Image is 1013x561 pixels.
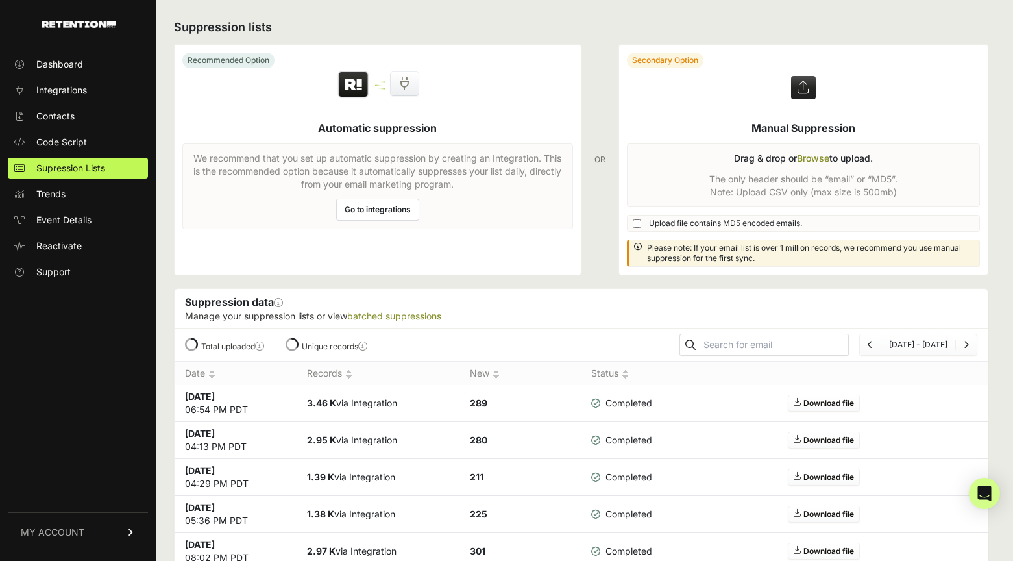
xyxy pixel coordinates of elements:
li: [DATE] - [DATE] [881,340,955,350]
span: Trends [36,188,66,201]
h5: Automatic suppression [318,120,437,136]
img: no_sort-eaf950dc5ab64cae54d48a5578032e96f70b2ecb7d747501f34c8f2db400fb66.gif [208,369,215,379]
a: Previous [868,340,873,349]
a: Download file [788,395,860,412]
img: Retention.com [42,21,116,28]
span: Dashboard [36,58,83,71]
a: Reactivate [8,236,148,256]
input: Upload file contains MD5 encoded emails. [633,219,641,228]
span: Completed [591,434,652,447]
div: Suppression data [175,289,988,328]
a: Download file [788,543,860,560]
input: Search for email [701,336,848,354]
strong: 211 [470,471,483,482]
strong: [DATE] [185,539,215,550]
span: Contacts [36,110,75,123]
h2: Suppression lists [174,18,988,36]
img: no_sort-eaf950dc5ab64cae54d48a5578032e96f70b2ecb7d747501f34c8f2db400fb66.gif [345,369,352,379]
td: via Integration [297,385,459,422]
a: Support [8,262,148,282]
div: Open Intercom Messenger [969,478,1000,509]
a: Download file [788,432,860,449]
span: MY ACCOUNT [21,526,84,539]
strong: [DATE] [185,502,215,513]
a: Supression Lists [8,158,148,179]
td: via Integration [297,459,459,496]
a: Dashboard [8,54,148,75]
div: Recommended Option [182,53,275,68]
strong: 225 [470,508,487,519]
a: Integrations [8,80,148,101]
img: integration [375,84,385,86]
label: Unique records [302,342,367,351]
td: 04:29 PM PDT [175,459,297,496]
nav: Page navigation [859,334,977,356]
span: Completed [591,545,652,558]
a: Download file [788,469,860,486]
strong: 280 [470,434,487,445]
img: integration [375,81,385,83]
strong: [DATE] [185,465,215,476]
a: Trends [8,184,148,205]
strong: 289 [470,397,487,408]
a: Next [964,340,969,349]
label: Total uploaded [201,342,264,351]
span: Event Details [36,214,92,227]
strong: [DATE] [185,428,215,439]
img: Retention [337,71,370,99]
a: Code Script [8,132,148,153]
img: no_sort-eaf950dc5ab64cae54d48a5578032e96f70b2ecb7d747501f34c8f2db400fb66.gif [493,369,500,379]
span: Supression Lists [36,162,105,175]
th: New [459,362,581,386]
a: MY ACCOUNT [8,512,148,552]
a: Contacts [8,106,148,127]
td: via Integration [297,496,459,533]
span: Completed [591,471,652,484]
th: Records [297,362,459,386]
img: integration [375,88,385,90]
td: via Integration [297,422,459,459]
strong: 301 [470,545,485,556]
strong: [DATE] [185,391,215,402]
span: Completed [591,397,652,410]
th: Date [175,362,297,386]
strong: 1.39 K [307,471,334,482]
span: Code Script [36,136,87,149]
img: no_sort-eaf950dc5ab64cae54d48a5578032e96f70b2ecb7d747501f34c8f2db400fb66.gif [622,369,629,379]
p: We recommend that you set up automatic suppression by creating an Integration. This is the recomm... [191,152,565,191]
strong: 2.95 K [307,434,336,445]
a: Go to integrations [336,199,419,221]
td: 05:36 PM PDT [175,496,297,533]
p: Manage your suppression lists or view [185,310,977,323]
strong: 1.38 K [307,508,334,519]
a: Event Details [8,210,148,231]
td: 04:13 PM PDT [175,422,297,459]
span: Integrations [36,84,87,97]
td: 06:54 PM PDT [175,385,297,422]
span: Upload file contains MD5 encoded emails. [649,218,802,229]
span: Reactivate [36,240,82,253]
strong: 3.46 K [307,397,336,408]
span: Completed [591,508,652,521]
a: Download file [788,506,860,523]
span: Support [36,266,71,279]
strong: 2.97 K [307,545,336,556]
a: batched suppressions [347,310,441,321]
div: OR [594,44,605,275]
th: Status [581,362,663,386]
